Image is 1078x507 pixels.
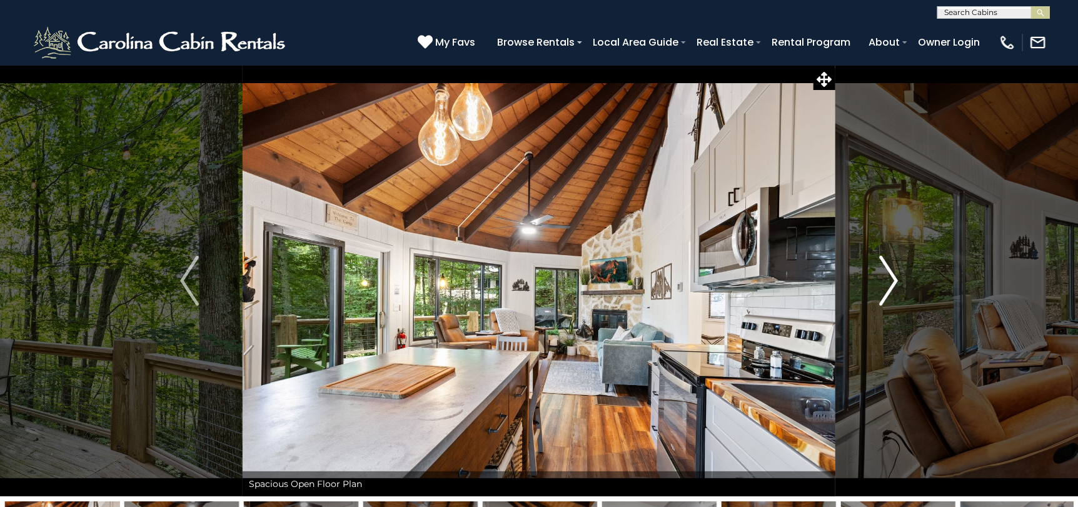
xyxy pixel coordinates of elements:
button: Next [835,65,942,496]
img: arrow [879,256,898,306]
img: mail-regular-white.png [1029,34,1047,51]
img: White-1-2.png [31,24,291,61]
a: Rental Program [765,31,857,53]
a: Local Area Guide [587,31,685,53]
a: Owner Login [912,31,986,53]
img: phone-regular-white.png [999,34,1016,51]
a: About [862,31,906,53]
span: My Favs [435,34,475,50]
img: arrow [180,256,199,306]
button: Previous [136,65,242,496]
div: Spacious Open Floor Plan [243,471,835,496]
a: Browse Rentals [491,31,581,53]
a: My Favs [418,34,478,51]
a: Real Estate [690,31,760,53]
